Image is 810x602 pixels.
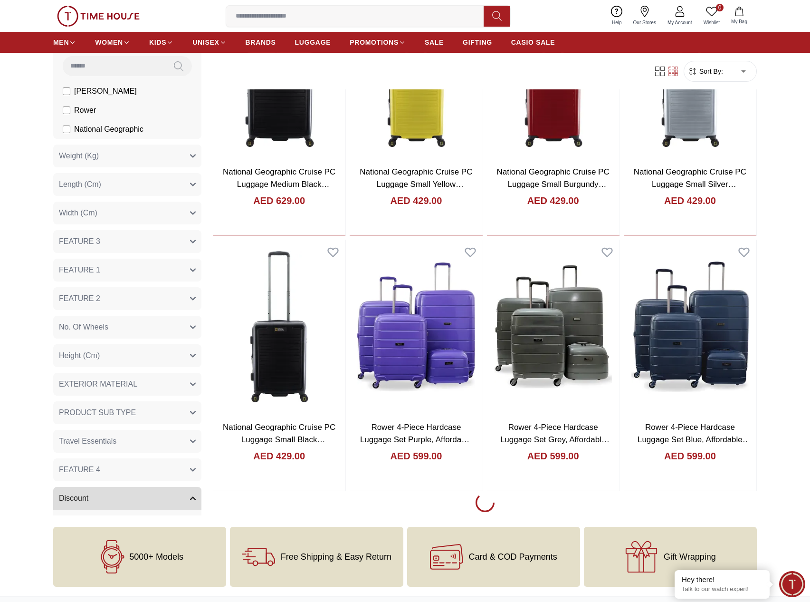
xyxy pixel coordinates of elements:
span: Length (Cm) [59,179,101,190]
a: National Geographic Cruise PC Luggage Medium Black N164HA.60.06 [223,167,335,201]
div: Chat Widget [779,571,805,597]
h4: AED 599.00 [527,449,579,463]
span: KIDS [149,38,166,47]
a: MEN [53,34,76,51]
span: Our Stores [629,19,660,26]
span: No. Of Wheels [59,321,108,333]
span: Wishlist [700,19,724,26]
span: SALE [425,38,444,47]
input: [PERSON_NAME] [63,87,70,95]
span: Gift Wrapping [664,552,716,562]
a: UNISEX [192,34,226,51]
span: Height (Cm) [59,350,100,361]
a: PROMOTIONS [350,34,406,51]
a: Rower 4-Piece Hardcase Luggage Set Grey, Affordable Trolley Bags With 14" Cosmetic Box IN4.Grey [496,423,610,468]
a: Rower 4-Piece Hardcase Luggage Set Blue, Affordable Trolley Bags With 14" Cosmetic Box [DOMAIN_NAME] [633,423,750,468]
span: WOMEN [95,38,123,47]
span: PROMOTIONS [350,38,399,47]
a: 0Wishlist [698,4,725,28]
span: MEN [53,38,69,47]
img: National Geographic Cruise PC Luggage Small Black N164HA.49.06 [213,240,345,414]
span: GIFTING [463,38,492,47]
a: LUGGAGE [295,34,331,51]
a: National Geographic Cruise PC Luggage Small Silver N164HA.49.23 [634,167,746,201]
a: GIFTING [463,34,492,51]
input: National Geographic [63,126,70,133]
span: Rower [74,105,96,116]
span: Card & COD Payments [469,552,557,562]
a: BRANDS [246,34,276,51]
span: CASIO SALE [511,38,555,47]
span: Travel Essentials [59,436,116,447]
a: KIDS [149,34,173,51]
button: FEATURE 4 [53,458,201,481]
div: Hey there! [682,575,762,584]
button: FEATURE 3 [53,230,201,253]
a: National Geographic Cruise PC Luggage Small Yellow N164HA.49.68 [360,167,472,201]
button: EXTERIOR MATERIAL [53,373,201,396]
span: UNISEX [192,38,219,47]
a: CASIO SALE [511,34,555,51]
span: National Geographic [74,124,143,135]
a: Rower 4-Piece Hardcase Luggage Set Purple, Affordable Trolley Bags With 14" Cosmetic Box IN4.Purple [360,423,473,468]
span: PRODUCT SUB TYPE [59,407,136,418]
a: SALE [425,34,444,51]
button: PRODUCT SUB TYPE [53,401,201,424]
a: Help [606,4,628,28]
a: National Geographic Cruise PC Luggage Small Black N164HA.49.06 [223,423,335,456]
button: FEATURE 2 [53,287,201,310]
span: Help [608,19,626,26]
img: Rower 4-Piece Hardcase Luggage Set Blue, Affordable Trolley Bags With 14" Cosmetic Box IN4.Blue [624,240,756,414]
span: FEATURE 2 [59,293,100,304]
span: My Account [664,19,696,26]
span: EXTERIOR MATERIAL [59,379,137,390]
h4: AED 599.00 [664,449,716,463]
button: Discount [53,487,201,510]
span: [PERSON_NAME] [74,86,137,97]
span: Width (Cm) [59,207,97,219]
button: Sort By: [688,67,723,76]
a: WOMEN [95,34,130,51]
button: My Bag [725,5,753,27]
h4: AED 629.00 [253,194,305,207]
span: 0 [716,4,724,11]
button: Length (Cm) [53,173,201,196]
h4: AED 429.00 [253,449,305,463]
span: Free Shipping & Easy Return [281,552,391,562]
a: National Geographic Cruise PC Luggage Small Burgundy N164HA.49.56 [497,167,610,201]
span: Sort By: [697,67,723,76]
span: 5000+ Models [129,552,183,562]
p: Talk to our watch expert! [682,585,762,593]
h4: AED 429.00 [664,194,716,207]
img: Rower 4-Piece Hardcase Luggage Set Purple, Affordable Trolley Bags With 14" Cosmetic Box IN4.Purple [350,240,482,414]
button: Travel Essentials [53,430,201,453]
span: LUGGAGE [295,38,331,47]
span: Weight (Kg) [59,150,99,162]
button: Height (Cm) [53,344,201,367]
a: Our Stores [628,4,662,28]
input: Rower [63,107,70,114]
button: FEATURE 1 [53,259,201,282]
h4: AED 599.00 [390,449,442,463]
button: Width (Cm) [53,202,201,224]
span: BRANDS [246,38,276,47]
img: Rower 4-Piece Hardcase Luggage Set Grey, Affordable Trolley Bags With 14" Cosmetic Box IN4.Grey [487,240,619,414]
span: FEATURE 1 [59,264,100,276]
span: My Bag [727,18,751,25]
span: Discount [59,493,88,504]
img: ... [57,6,140,27]
button: Weight (Kg) [53,145,201,167]
button: No. Of Wheels [53,316,201,339]
span: FEATURE 3 [59,236,100,247]
h4: AED 429.00 [527,194,579,207]
h4: AED 429.00 [390,194,442,207]
span: FEATURE 4 [59,464,100,476]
